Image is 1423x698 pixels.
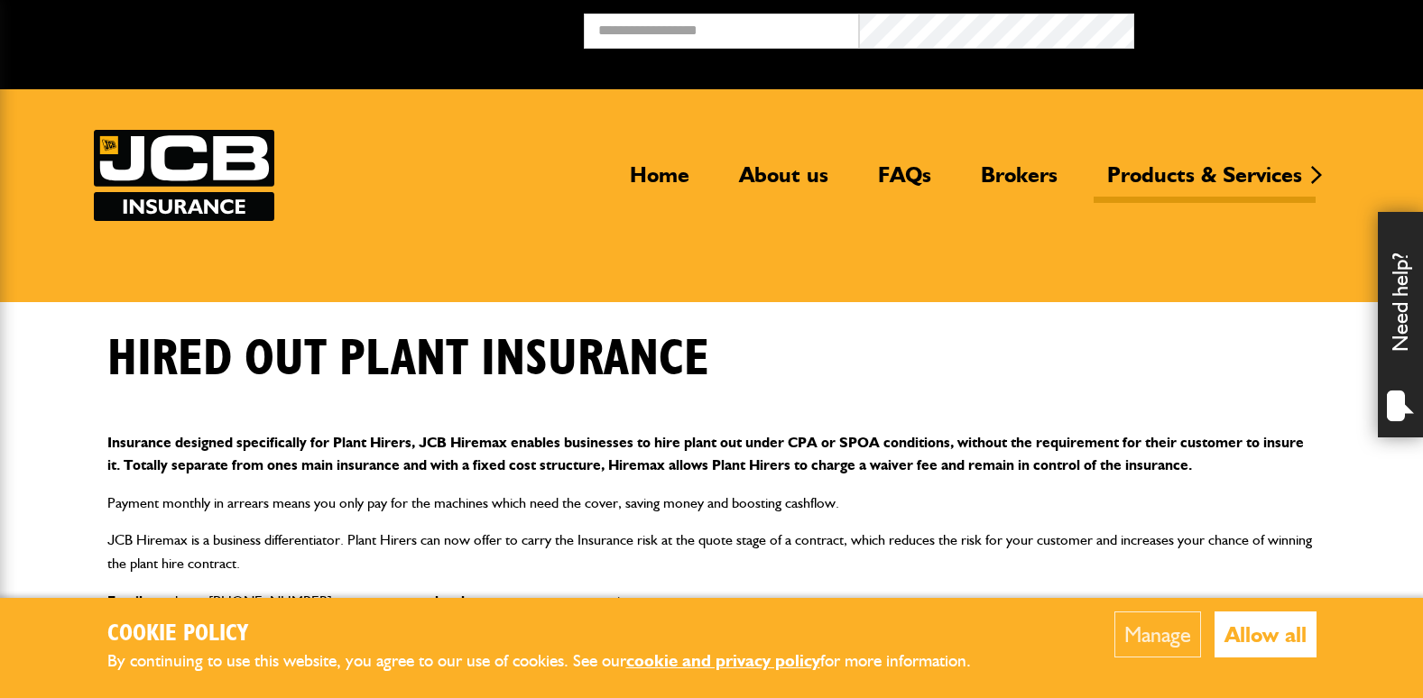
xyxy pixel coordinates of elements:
[626,650,820,671] a: cookie and privacy policy
[107,528,1317,574] p: JCB Hiremax is a business differentiator. Plant Hirers can now offer to carry the Insurance risk ...
[725,161,842,203] a: About us
[1215,611,1317,657] button: Allow all
[349,592,513,610] a: contact your local expert
[94,130,274,221] img: JCB Insurance Services logo
[107,329,709,390] h1: Hired out plant insurance
[616,161,703,203] a: Home
[107,592,161,610] a: Email us
[1114,611,1201,657] button: Manage
[864,161,945,203] a: FAQs
[107,647,1001,675] p: By continuing to use this website, you agree to our use of cookies. See our for more information.
[1378,212,1423,437] div: Need help?
[107,491,1317,515] p: Payment monthly in arrears means you only pay for the machines which need the cover, saving money...
[94,130,274,221] a: JCB Insurance Services
[107,431,1317,477] p: Insurance designed specifically for Plant Hirers, JCB Hiremax enables businesses to hire plant ou...
[1134,14,1409,41] button: Broker Login
[107,590,1317,613] p: , phone [PHONE_NUMBER] or to arrange a meeting.
[1094,161,1316,203] a: Products & Services
[107,620,1001,648] h2: Cookie Policy
[967,161,1071,203] a: Brokers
